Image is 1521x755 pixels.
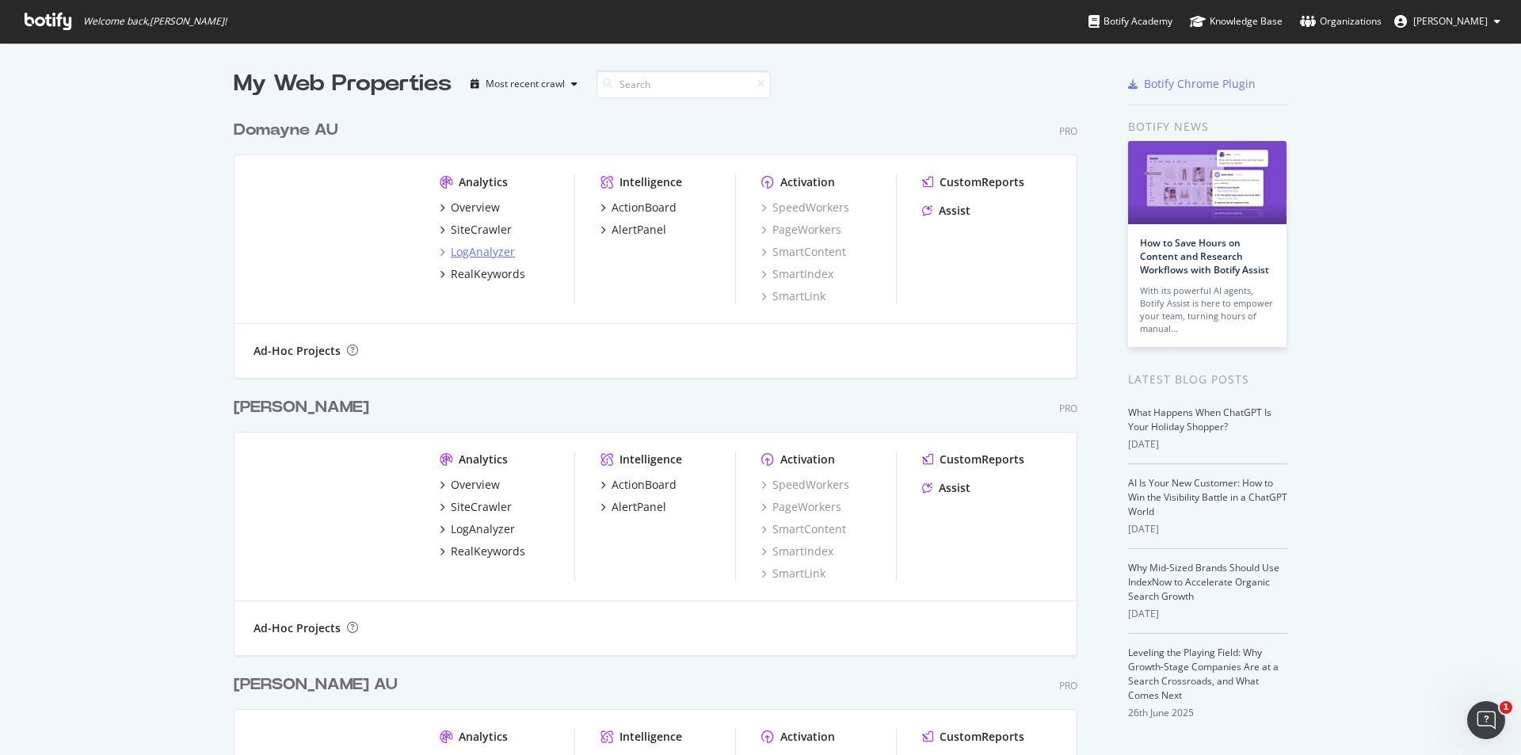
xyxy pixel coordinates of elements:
[440,222,512,238] a: SiteCrawler
[234,396,375,419] a: [PERSON_NAME]
[761,566,825,582] a: SmartLink
[451,266,525,282] div: RealKeywords
[1128,522,1287,536] div: [DATE]
[600,477,677,493] a: ActionBoard
[619,174,682,190] div: Intelligence
[1059,679,1077,692] div: Pro
[1190,13,1283,29] div: Knowledge Base
[761,543,833,559] a: SmartIndex
[83,15,227,28] span: Welcome back, [PERSON_NAME] !
[939,203,970,219] div: Assist
[253,174,414,303] img: www.domayne.com.au
[451,200,500,215] div: Overview
[464,71,584,97] button: Most recent crawl
[1128,706,1287,720] div: 26th June 2025
[234,673,398,696] div: [PERSON_NAME] AU
[922,452,1024,467] a: CustomReports
[440,266,525,282] a: RealKeywords
[761,222,841,238] a: PageWorkers
[939,480,970,496] div: Assist
[600,499,666,515] a: AlertPanel
[612,222,666,238] div: AlertPanel
[451,521,515,537] div: LogAnalyzer
[440,244,515,260] a: LogAnalyzer
[780,452,835,467] div: Activation
[922,174,1024,190] a: CustomReports
[612,477,677,493] div: ActionBoard
[440,477,500,493] a: Overview
[619,729,682,745] div: Intelligence
[234,673,404,696] a: [PERSON_NAME] AU
[1128,118,1287,135] div: Botify news
[922,729,1024,745] a: CustomReports
[451,543,525,559] div: RealKeywords
[253,343,341,359] div: Ad-Hoc Projects
[761,499,841,515] a: PageWorkers
[1128,561,1279,603] a: Why Mid-Sized Brands Should Use IndexNow to Accelerate Organic Search Growth
[1128,437,1287,452] div: [DATE]
[761,266,833,282] a: SmartIndex
[234,68,452,100] div: My Web Properties
[459,452,508,467] div: Analytics
[612,499,666,515] div: AlertPanel
[619,452,682,467] div: Intelligence
[459,729,508,745] div: Analytics
[1140,236,1269,276] a: How to Save Hours on Content and Research Workflows with Botify Assist
[1059,402,1077,415] div: Pro
[253,620,341,636] div: Ad-Hoc Projects
[1128,607,1287,621] div: [DATE]
[761,477,849,493] a: SpeedWorkers
[1500,701,1512,714] span: 1
[940,452,1024,467] div: CustomReports
[922,203,970,219] a: Assist
[780,174,835,190] div: Activation
[612,200,677,215] div: ActionBoard
[1059,124,1077,138] div: Pro
[234,119,338,142] div: Domayne AU
[761,200,849,215] a: SpeedWorkers
[451,499,512,515] div: SiteCrawler
[440,499,512,515] a: SiteCrawler
[940,729,1024,745] div: CustomReports
[234,119,345,142] a: Domayne AU
[1413,14,1488,28] span: Gareth Kleinman
[1128,476,1287,518] a: AI Is Your New Customer: How to Win the Visibility Battle in a ChatGPT World
[922,480,970,496] a: Assist
[1140,284,1275,335] div: With its powerful AI agents, Botify Assist is here to empower your team, turning hours of manual…
[253,452,414,580] img: www.joycemayne.com.au
[440,543,525,559] a: RealKeywords
[1128,371,1287,388] div: Latest Blog Posts
[600,200,677,215] a: ActionBoard
[600,222,666,238] a: AlertPanel
[761,288,825,304] a: SmartLink
[597,71,771,98] input: Search
[1467,701,1505,739] iframe: Intercom live chat
[1144,76,1256,92] div: Botify Chrome Plugin
[459,174,508,190] div: Analytics
[1382,9,1513,34] button: [PERSON_NAME]
[1088,13,1172,29] div: Botify Academy
[1128,76,1256,92] a: Botify Chrome Plugin
[451,244,515,260] div: LogAnalyzer
[451,477,500,493] div: Overview
[1128,646,1279,702] a: Leveling the Playing Field: Why Growth-Stage Companies Are at a Search Crossroads, and What Comes...
[1128,406,1271,433] a: What Happens When ChatGPT Is Your Holiday Shopper?
[780,729,835,745] div: Activation
[1128,141,1287,224] img: How to Save Hours on Content and Research Workflows with Botify Assist
[761,521,846,537] a: SmartContent
[234,396,369,419] div: [PERSON_NAME]
[940,174,1024,190] div: CustomReports
[440,521,515,537] a: LogAnalyzer
[451,222,512,238] div: SiteCrawler
[1300,13,1382,29] div: Organizations
[761,244,846,260] a: SmartContent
